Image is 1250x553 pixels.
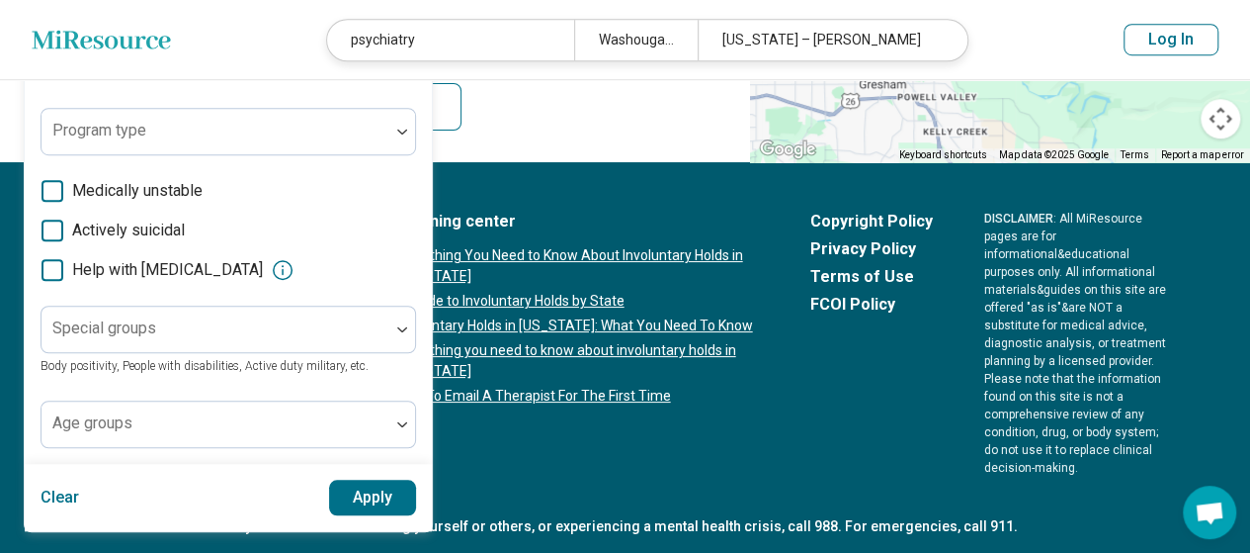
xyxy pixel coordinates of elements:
label: Age groups [52,414,132,432]
label: Special groups [52,319,156,337]
a: Everything You Need to Know About Involuntary Holds in [US_STATE] [395,245,759,287]
div: psychiatry [327,20,574,60]
a: FCOI Policy [810,293,933,317]
p: If you are at risk of harming yourself or others, or experiencing a mental health crisis, call 98... [82,516,1169,537]
label: Program type [52,121,146,139]
img: Google [755,137,820,162]
span: Map data ©2025 Google [999,149,1109,160]
a: Copyright Policy [810,210,933,233]
div: Washougal, [GEOGRAPHIC_DATA] [574,20,698,60]
a: Terms of Use [810,265,933,289]
a: Involuntary Holds in [US_STATE]: What You Need To Know [395,316,759,336]
a: Open this area in Google Maps (opens a new window) [755,137,820,162]
a: How To Email A Therapist For The First Time [395,386,759,407]
button: Clear [41,480,80,515]
span: Help with [MEDICAL_DATA] [72,258,263,282]
button: Apply [329,480,417,515]
button: Map camera controls [1201,99,1240,138]
div: Open chat [1183,486,1236,539]
a: Learning center [395,210,759,233]
span: Actively suicidal [72,219,185,242]
span: Body positivity, People with disabilities, Active duty military, etc. [41,359,369,373]
button: Log In [1124,24,1218,55]
a: Report a map error [1161,149,1244,160]
p: : All MiResource pages are for informational & educational purposes only. All informational mater... [984,210,1169,477]
a: Everything you need to know about involuntary holds in [US_STATE] [395,340,759,382]
a: Terms (opens in new tab) [1121,149,1149,160]
button: Keyboard shortcuts [899,148,987,162]
span: Medically unstable [72,179,203,203]
div: [US_STATE] – [PERSON_NAME] [698,20,945,60]
a: A Guide to Involuntary Holds by State [395,291,759,312]
span: DISCLAIMER [984,212,1053,226]
a: Privacy Policy [810,237,933,261]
